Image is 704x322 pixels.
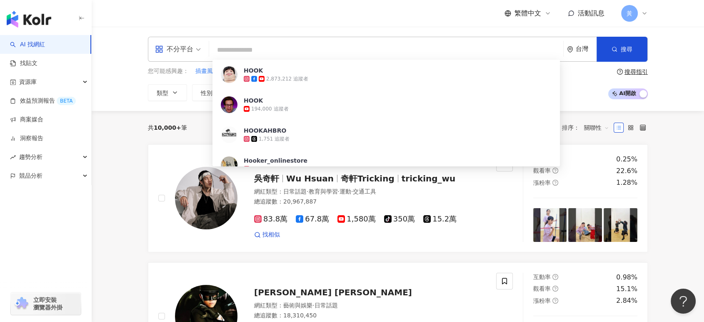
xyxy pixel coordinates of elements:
a: 找相似 [254,231,280,239]
span: question-circle [552,274,558,280]
span: 觀看率 [533,285,551,292]
span: 插畫作品 [226,67,249,75]
button: 搜尋 [597,37,647,62]
span: 追蹤數 [245,90,262,96]
span: Wu Hsuan [286,174,334,184]
a: KOL Avatar吳奇軒Wu Hsuan奇軒Trickingtricking_wu網紅類型：日常話題·教育與學習·運動·交通工具總追蹤數：20,967,88783.8萬67.8萬1,580萬3... [148,144,648,252]
span: question-circle [552,298,558,304]
span: question-circle [552,180,558,186]
span: 您可能感興趣： [148,67,189,75]
img: KOL Avatar [175,167,237,229]
span: 活動訊息 [578,9,604,17]
button: 新北世界宗教博物館 [286,67,340,76]
button: 合作費用預估 [386,84,449,101]
span: 趨勢分析 [19,148,42,166]
span: environment [567,46,573,53]
span: 350萬 [384,215,415,224]
div: 不分平台 [155,43,193,56]
div: 網紅類型 ： [254,302,486,310]
span: 合作費用預估 [395,90,430,96]
div: 搜尋指引 [624,68,648,75]
span: [PERSON_NAME] [PERSON_NAME] [254,287,412,297]
span: · [312,302,314,309]
span: 搜尋 [621,46,632,53]
span: 藝術與娛樂 [283,302,312,309]
a: 找貼文 [10,59,37,68]
span: 觀看率 [345,90,362,96]
span: question-circle [552,286,558,292]
button: 插畫作品 [225,67,250,76]
span: 黃 [627,9,632,18]
span: 互動率 [533,156,551,162]
div: 台灣 [576,45,597,53]
span: 教育與學習 [308,188,337,195]
span: 1,580萬 [337,215,376,224]
span: question-circle [552,156,558,162]
span: 資源庫 [19,73,37,91]
span: question-circle [617,69,623,75]
div: 總追蹤數 ： 20,967,887 [254,198,486,206]
img: chrome extension [13,297,30,310]
span: 新北世界宗教博物館 [287,67,339,75]
button: 性別 [192,84,231,101]
div: 22.6% [616,166,637,176]
span: 日常話題 [283,188,307,195]
img: post-image [604,208,637,242]
button: 觀看率 [336,84,381,101]
img: post-image [533,208,567,242]
button: 更多篩選 [454,84,504,101]
span: 觀看率 [533,167,551,174]
div: 0.98% [616,273,637,282]
a: chrome extension立即安裝 瀏覽器外掛 [11,292,81,315]
span: tricking_wu [402,174,456,184]
span: 找相似 [262,231,280,239]
span: 倫敦公園 [256,67,280,75]
div: 網紅類型 ： [254,188,486,196]
a: 洞察報告 [10,134,43,143]
span: appstore [155,45,163,53]
div: 排序： [562,121,614,134]
div: 0.25% [616,155,637,164]
span: · [307,188,308,195]
div: 15.1% [616,284,637,294]
span: 立即安裝 瀏覽器外掛 [33,296,62,311]
span: 運動 [340,188,351,195]
span: 更多篩選 [472,89,495,96]
span: · [337,188,339,195]
span: 繁體中文 [514,9,541,18]
span: 67.8萬 [296,215,329,224]
img: post-image [568,208,602,242]
div: 1.28% [616,178,637,187]
span: rise [10,154,16,160]
span: 奇軒Tricking [341,174,394,184]
span: 競品分析 [19,166,42,185]
div: 共 筆 [148,124,187,131]
span: 83.8萬 [254,215,287,224]
iframe: Help Scout Beacon - Open [671,289,696,314]
div: 總追蹤數 ： 18,310,450 [254,312,486,320]
span: 漲粉率 [533,179,551,186]
span: 性別 [201,90,212,96]
a: 效益預測報告BETA [10,97,76,105]
span: 互動率 [533,274,551,280]
span: 交通工具 [353,188,376,195]
span: 類型 [157,90,168,96]
span: question-circle [552,168,558,174]
span: · [351,188,353,195]
span: 日常話題 [314,302,337,309]
span: 漲粉率 [533,297,551,304]
button: 插畫風格 [195,67,219,76]
span: 互動率 [295,90,312,96]
button: 追蹤數 [236,84,281,101]
div: 2.84% [616,296,637,305]
span: 吳奇軒 [254,174,279,184]
a: searchAI 找網紅 [10,40,45,49]
button: 互動率 [286,84,331,101]
span: 關聯性 [584,121,609,134]
button: 倫敦公園 [256,67,280,76]
img: logo [7,11,51,28]
a: 商案媒合 [10,116,43,124]
span: 10,000+ [154,124,181,131]
span: 插畫風格 [195,67,219,75]
button: 類型 [148,84,187,101]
